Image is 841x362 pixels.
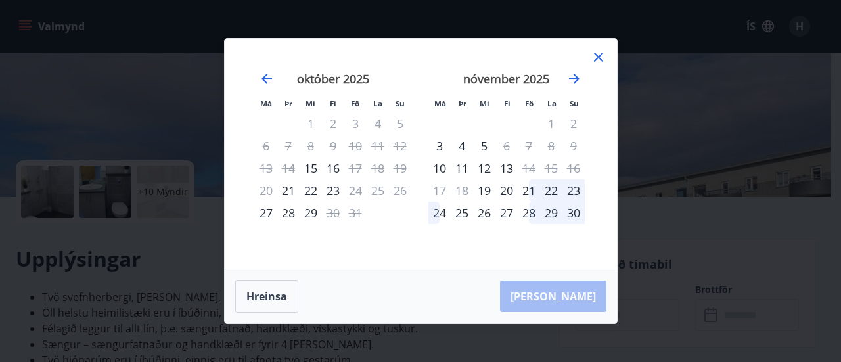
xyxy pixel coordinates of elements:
td: Not available. föstudagur, 24. október 2025 [344,179,367,202]
small: Su [570,99,579,108]
div: 12 [473,157,495,179]
td: Not available. föstudagur, 3. október 2025 [344,112,367,135]
div: 29 [300,202,322,224]
td: Choose fimmtudagur, 27. nóvember 2025 as your check-in date. It’s available. [495,202,518,224]
td: Choose þriðjudagur, 4. nóvember 2025 as your check-in date. It’s available. [451,135,473,157]
td: Not available. fimmtudagur, 30. október 2025 [322,202,344,224]
small: Mi [480,99,489,108]
td: Choose fimmtudagur, 20. nóvember 2025 as your check-in date. It’s available. [495,179,518,202]
td: Not available. laugardagur, 8. nóvember 2025 [540,135,562,157]
div: Aðeins útritun í boði [518,157,540,179]
td: Not available. laugardagur, 11. október 2025 [367,135,389,157]
td: Not available. fimmtudagur, 2. október 2025 [322,112,344,135]
td: Not available. föstudagur, 14. nóvember 2025 [518,157,540,179]
div: 23 [562,179,585,202]
div: 27 [495,202,518,224]
td: Not available. sunnudagur, 9. nóvember 2025 [562,135,585,157]
td: Not available. fimmtudagur, 9. október 2025 [322,135,344,157]
td: Choose föstudagur, 28. nóvember 2025 as your check-in date. It’s available. [518,202,540,224]
td: Not available. föstudagur, 17. október 2025 [344,157,367,179]
td: Choose miðvikudagur, 22. október 2025 as your check-in date. It’s available. [300,179,322,202]
td: Not available. sunnudagur, 26. október 2025 [389,179,411,202]
small: Fi [504,99,511,108]
div: 28 [277,202,300,224]
td: Not available. laugardagur, 1. nóvember 2025 [540,112,562,135]
td: Not available. laugardagur, 25. október 2025 [367,179,389,202]
div: 23 [322,179,344,202]
div: 4 [451,135,473,157]
div: Aðeins útritun í boði [344,179,367,202]
td: Choose laugardagur, 29. nóvember 2025 as your check-in date. It’s available. [540,202,562,224]
small: Þr [284,99,292,108]
div: Aðeins útritun í boði [344,157,367,179]
small: Þr [459,99,466,108]
td: Not available. miðvikudagur, 8. október 2025 [300,135,322,157]
div: Calendar [240,55,601,253]
td: Not available. þriðjudagur, 18. nóvember 2025 [451,179,473,202]
strong: október 2025 [297,71,369,87]
small: Fö [525,99,534,108]
td: Not available. sunnudagur, 12. október 2025 [389,135,411,157]
td: Choose þriðjudagur, 11. nóvember 2025 as your check-in date. It’s available. [451,157,473,179]
td: Choose fimmtudagur, 13. nóvember 2025 as your check-in date. It’s available. [495,157,518,179]
td: Choose fimmtudagur, 23. október 2025 as your check-in date. It’s available. [322,179,344,202]
div: 29 [540,202,562,224]
td: Choose laugardagur, 22. nóvember 2025 as your check-in date. It’s available. [540,179,562,202]
td: Not available. sunnudagur, 19. október 2025 [389,157,411,179]
td: Not available. mánudagur, 13. október 2025 [255,157,277,179]
td: Choose miðvikudagur, 26. nóvember 2025 as your check-in date. It’s available. [473,202,495,224]
td: Choose mánudagur, 3. nóvember 2025 as your check-in date. It’s available. [428,135,451,157]
td: Choose miðvikudagur, 12. nóvember 2025 as your check-in date. It’s available. [473,157,495,179]
td: Choose miðvikudagur, 29. október 2025 as your check-in date. It’s available. [300,202,322,224]
div: 11 [451,157,473,179]
div: Aðeins útritun í boði [322,202,344,224]
button: Hreinsa [235,280,298,313]
td: Not available. laugardagur, 15. nóvember 2025 [540,157,562,179]
div: 21 [518,179,540,202]
small: La [547,99,557,108]
div: Aðeins innritun í boði [473,179,495,202]
td: Not available. sunnudagur, 16. nóvember 2025 [562,157,585,179]
td: Choose sunnudagur, 23. nóvember 2025 as your check-in date. It’s available. [562,179,585,202]
td: Choose föstudagur, 21. nóvember 2025 as your check-in date. It’s available. [518,179,540,202]
td: Choose sunnudagur, 30. nóvember 2025 as your check-in date. It’s available. [562,202,585,224]
div: 24 [428,202,451,224]
td: Choose miðvikudagur, 15. október 2025 as your check-in date. It’s available. [300,157,322,179]
div: 13 [495,157,518,179]
div: 26 [473,202,495,224]
small: La [373,99,382,108]
strong: nóvember 2025 [463,71,549,87]
td: Choose þriðjudagur, 28. október 2025 as your check-in date. It’s available. [277,202,300,224]
td: Choose þriðjudagur, 21. október 2025 as your check-in date. It’s available. [277,179,300,202]
div: 22 [540,179,562,202]
div: 16 [322,157,344,179]
div: Aðeins innritun í boði [428,135,451,157]
small: Má [434,99,446,108]
div: Aðeins útritun í boði [495,135,518,157]
td: Not available. mánudagur, 17. nóvember 2025 [428,179,451,202]
small: Su [396,99,405,108]
small: Fö [351,99,359,108]
div: 20 [495,179,518,202]
td: Choose miðvikudagur, 19. nóvember 2025 as your check-in date. It’s available. [473,179,495,202]
div: Aðeins innritun í boði [277,179,300,202]
td: Not available. þriðjudagur, 7. október 2025 [277,135,300,157]
td: Not available. miðvikudagur, 1. október 2025 [300,112,322,135]
div: 22 [300,179,322,202]
td: Not available. föstudagur, 7. nóvember 2025 [518,135,540,157]
small: Mi [306,99,315,108]
small: Fi [330,99,336,108]
small: Má [260,99,272,108]
div: 5 [473,135,495,157]
td: Choose miðvikudagur, 5. nóvember 2025 as your check-in date. It’s available. [473,135,495,157]
div: Aðeins innritun í boði [300,157,322,179]
div: Move backward to switch to the previous month. [259,71,275,87]
div: Aðeins innritun í boði [255,202,277,224]
div: Aðeins innritun í boði [428,157,451,179]
td: Not available. föstudagur, 31. október 2025 [344,202,367,224]
td: Choose mánudagur, 27. október 2025 as your check-in date. It’s available. [255,202,277,224]
td: Not available. sunnudagur, 2. nóvember 2025 [562,112,585,135]
td: Not available. mánudagur, 20. október 2025 [255,179,277,202]
td: Not available. sunnudagur, 5. október 2025 [389,112,411,135]
td: Choose fimmtudagur, 16. október 2025 as your check-in date. It’s available. [322,157,344,179]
